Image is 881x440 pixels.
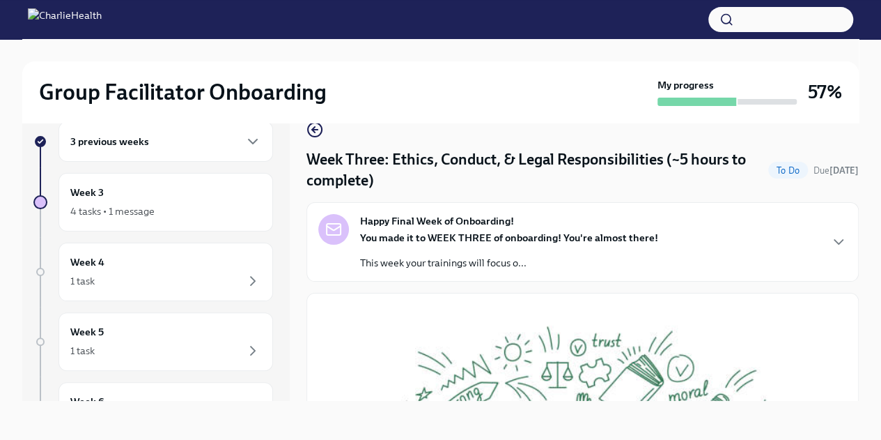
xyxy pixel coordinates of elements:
[813,165,859,176] span: Due
[306,149,763,191] h4: Week Three: Ethics, Conduct, & Legal Responsibilities (~5 hours to complete)
[70,274,95,288] div: 1 task
[70,134,149,149] h6: 3 previous weeks
[768,165,808,176] span: To Do
[39,78,327,106] h2: Group Facilitator Onboarding
[70,344,95,358] div: 1 task
[33,312,273,371] a: Week 51 task
[829,165,859,176] strong: [DATE]
[70,255,104,270] h6: Week 4
[360,214,514,228] strong: Happy Final Week of Onboarding!
[813,164,859,177] span: September 15th, 2025 10:00
[70,394,104,409] h6: Week 6
[70,324,104,340] h6: Week 5
[28,8,102,31] img: CharlieHealth
[360,232,658,244] strong: You made it to WEEK THREE of onboarding! You're almost there!
[808,79,842,105] h3: 57%
[657,78,714,92] strong: My progress
[70,185,104,200] h6: Week 3
[33,243,273,301] a: Week 41 task
[70,204,155,218] div: 4 tasks • 1 message
[59,121,273,162] div: 3 previous weeks
[33,173,273,232] a: Week 34 tasks • 1 message
[360,256,658,270] p: This week your trainings will focus o...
